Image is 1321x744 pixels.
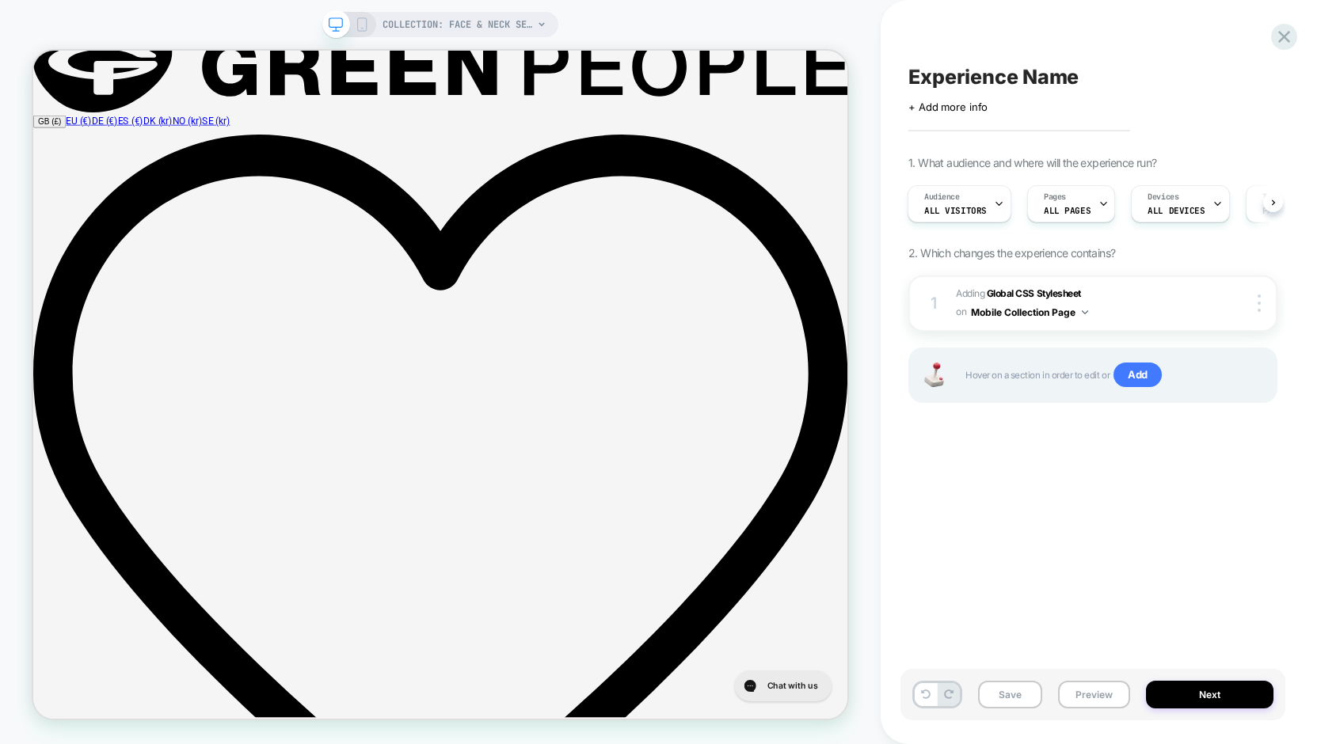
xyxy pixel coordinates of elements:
[383,12,533,37] span: COLLECTION: face & neck serum (Category)
[926,289,942,317] div: 1
[956,303,966,321] span: on
[1114,363,1162,388] span: Add
[1044,205,1091,216] span: ALL PAGES
[1262,192,1293,203] span: Trigger
[1146,681,1273,708] button: Next
[51,18,119,34] h2: Chat with us
[908,156,1156,169] span: 1. What audience and where will the experience run?
[44,86,78,101] a: EU (€)
[908,65,1079,89] span: Experience Name
[971,302,1088,322] button: Mobile Collection Page
[1058,681,1130,708] button: Preview
[956,285,1202,322] span: Adding
[1082,310,1088,314] img: down arrow
[918,363,950,387] img: Joystick
[965,363,1260,388] span: Hover on a section in order to edit or
[8,6,137,47] button: Gorgias live chat
[147,86,185,101] a: DK (kr)
[1262,205,1309,216] span: Page Load
[1148,205,1205,216] span: ALL DEVICES
[185,86,225,101] a: NO (kr)
[924,205,987,216] span: All Visitors
[1258,294,1261,312] img: close
[924,192,960,203] span: Audience
[908,246,1115,260] span: 2. Which changes the experience contains?
[987,287,1081,299] b: Global CSS Stylesheet
[908,101,988,113] span: + Add more info
[1148,192,1178,203] span: Devices
[225,86,262,101] a: SE (kr)
[112,86,147,101] a: ES (€)
[1044,192,1066,203] span: Pages
[78,86,112,101] a: DE (€)
[978,681,1042,708] button: Save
